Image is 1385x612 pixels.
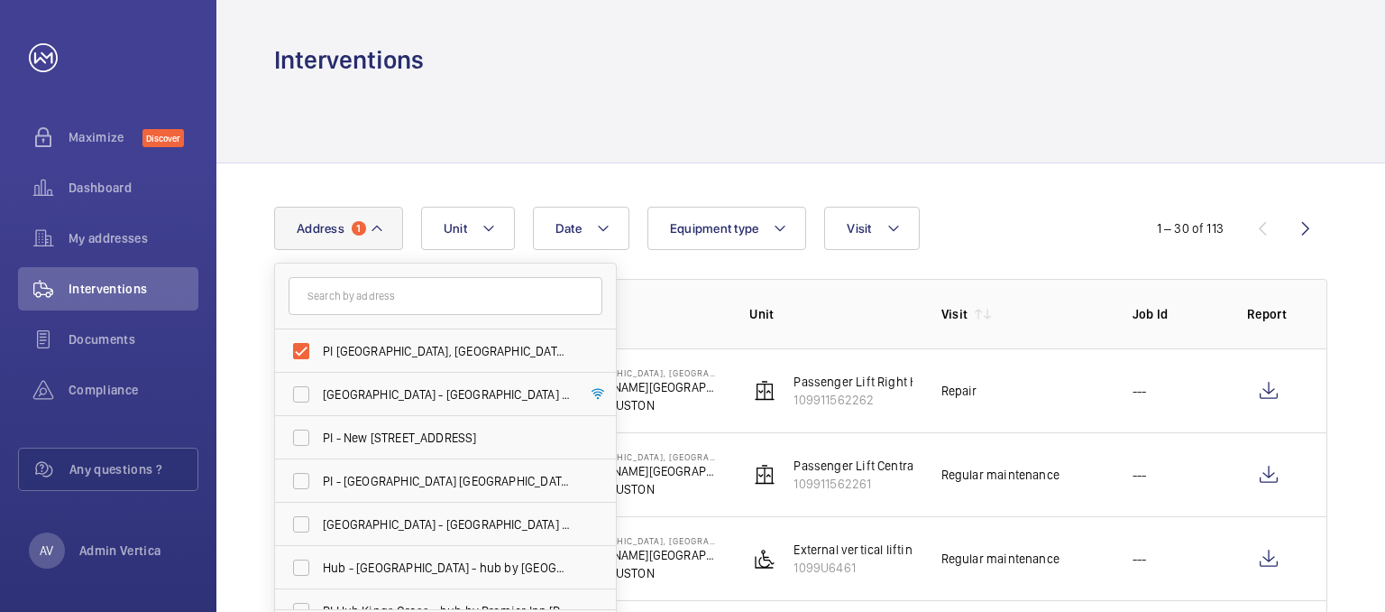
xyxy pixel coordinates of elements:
img: elevator.svg [754,380,775,402]
img: platform_lift.svg [754,548,775,570]
p: External vertical lifting platform [793,541,970,559]
span: Interventions [69,280,198,298]
span: [GEOGRAPHIC_DATA] - [GEOGRAPHIC_DATA] ([GEOGRAPHIC_DATA]) - [GEOGRAPHIC_DATA] - [GEOGRAPHIC_DATA]... [323,515,571,533]
button: Address1 [274,207,403,250]
p: Job Id [1133,305,1218,323]
span: Hub - [GEOGRAPHIC_DATA] - hub by [GEOGRAPHIC_DATA] [GEOGRAPHIC_DATA] [323,559,571,577]
span: 1 [352,221,366,236]
p: PI [GEOGRAPHIC_DATA], [GEOGRAPHIC_DATA] [558,451,720,462]
p: AV [40,542,53,560]
div: Regular maintenance [941,466,1059,484]
p: Passenger Lift Right Hand [793,373,940,391]
span: Compliance [69,381,198,399]
p: NW1 2RA EUSTON [558,396,720,414]
span: Dashboard [69,179,198,197]
p: 1099U6461 [793,559,970,577]
p: [PERSON_NAME][GEOGRAPHIC_DATA], [STREET_ADDRESS] [558,546,720,564]
p: PI [GEOGRAPHIC_DATA], [GEOGRAPHIC_DATA] [558,535,720,546]
p: Unit [749,305,912,323]
button: Visit [824,207,919,250]
p: [PERSON_NAME][GEOGRAPHIC_DATA], [STREET_ADDRESS] [558,378,720,396]
div: 1 – 30 of 113 [1157,219,1224,237]
button: Unit [421,207,515,250]
p: 109911562261 [793,475,916,493]
span: Maximize [69,128,142,146]
span: PI - [GEOGRAPHIC_DATA] [GEOGRAPHIC_DATA] - [STREET_ADDRESS] [323,472,571,490]
span: Documents [69,330,198,348]
p: --- [1133,550,1147,568]
p: NW1 2RA EUSTON [558,564,720,582]
span: Discover [142,129,184,147]
span: Any questions ? [69,460,197,478]
span: PI - New [STREET_ADDRESS] [323,429,571,447]
p: [PERSON_NAME][GEOGRAPHIC_DATA], [STREET_ADDRESS] [558,462,720,480]
span: PI [GEOGRAPHIC_DATA], [GEOGRAPHIC_DATA] - [PERSON_NAME][GEOGRAPHIC_DATA], [STREET_ADDRESS] [323,342,571,360]
p: --- [1133,466,1147,484]
p: NW1 2RA EUSTON [558,480,720,498]
p: Admin Vertica [79,542,161,560]
span: Unit [444,221,467,236]
p: Passenger Lift Central [793,457,916,475]
span: Equipment type [670,221,759,236]
button: Date [533,207,629,250]
input: Search by address [289,277,602,315]
div: Repair [941,382,977,400]
p: Visit [941,305,968,323]
span: Address [297,221,344,236]
p: 109911562262 [793,391,940,409]
span: Date [555,221,582,236]
p: PI [GEOGRAPHIC_DATA], [GEOGRAPHIC_DATA] [558,367,720,378]
span: My addresses [69,229,198,247]
p: Report [1247,305,1290,323]
div: Regular maintenance [941,550,1059,568]
p: Address [558,305,720,323]
span: [GEOGRAPHIC_DATA] - [GEOGRAPHIC_DATA] - [GEOGRAPHIC_DATA] [GEOGRAPHIC_DATA] [323,385,571,403]
p: --- [1133,382,1147,400]
img: elevator.svg [754,464,775,486]
h1: Interventions [274,43,424,77]
span: Visit [847,221,871,236]
button: Equipment type [647,207,807,250]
